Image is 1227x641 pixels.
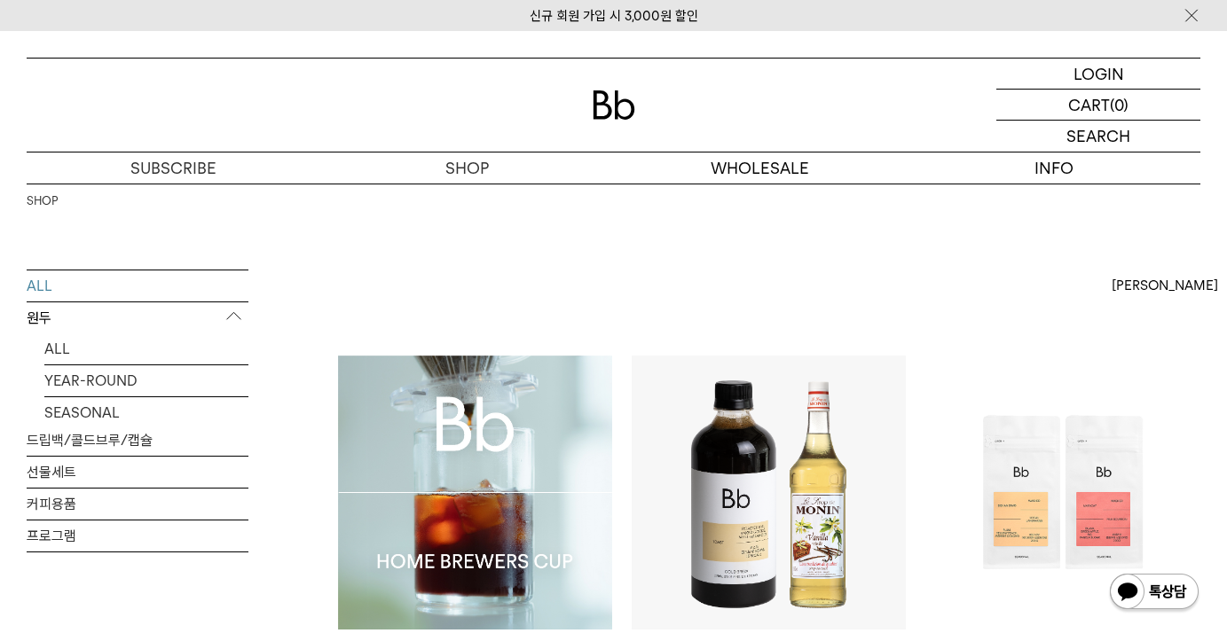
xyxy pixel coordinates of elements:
[996,90,1200,121] a: CART (0)
[1074,59,1124,89] p: LOGIN
[44,333,248,364] a: ALL
[614,152,908,184] p: WHOLESALE
[27,152,320,184] a: SUBSCRIBE
[530,8,698,24] a: 신규 회원 가입 시 3,000원 할인
[44,365,248,396] a: YEAR-ROUND
[27,302,248,334] p: 원두
[593,90,635,120] img: 로고
[632,356,906,629] img: 토스트 콜드브루 x 바닐라 시럽 세트
[1066,121,1130,152] p: SEARCH
[320,152,614,184] a: SHOP
[907,152,1200,184] p: INFO
[1108,572,1200,614] img: 카카오톡 채널 1:1 채팅 버튼
[44,397,248,428] a: SEASONAL
[925,356,1199,629] img: 추석맞이 원두 2종 세트
[1068,90,1110,120] p: CART
[1112,275,1218,296] span: [PERSON_NAME]
[27,457,248,488] a: 선물세트
[338,356,612,629] img: Bb 홈 브루어스 컵
[996,59,1200,90] a: LOGIN
[27,425,248,456] a: 드립백/콜드브루/캡슐
[27,489,248,520] a: 커피용품
[27,192,58,210] a: SHOP
[27,270,248,301] a: ALL
[1110,90,1129,120] p: (0)
[27,520,248,551] a: 프로그램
